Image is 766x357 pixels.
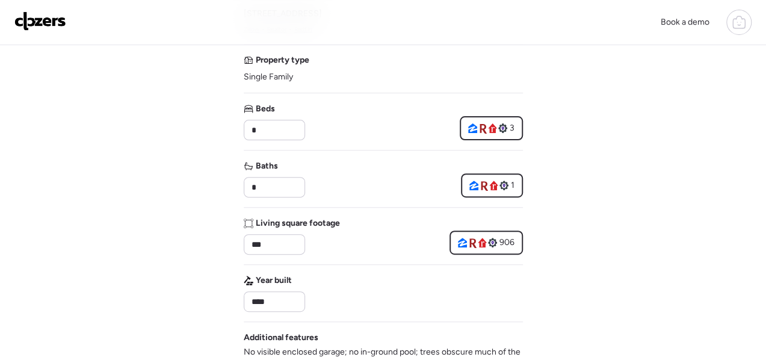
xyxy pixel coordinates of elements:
[244,71,293,83] span: Single Family
[499,237,514,249] span: 906
[256,54,309,66] span: Property type
[256,275,292,287] span: Year built
[256,217,340,229] span: Living square footage
[244,332,318,344] span: Additional features
[510,122,514,134] span: 3
[256,103,275,115] span: Beds
[661,17,709,27] span: Book a demo
[511,179,514,191] span: 1
[14,11,66,31] img: Logo
[256,160,278,172] span: Baths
